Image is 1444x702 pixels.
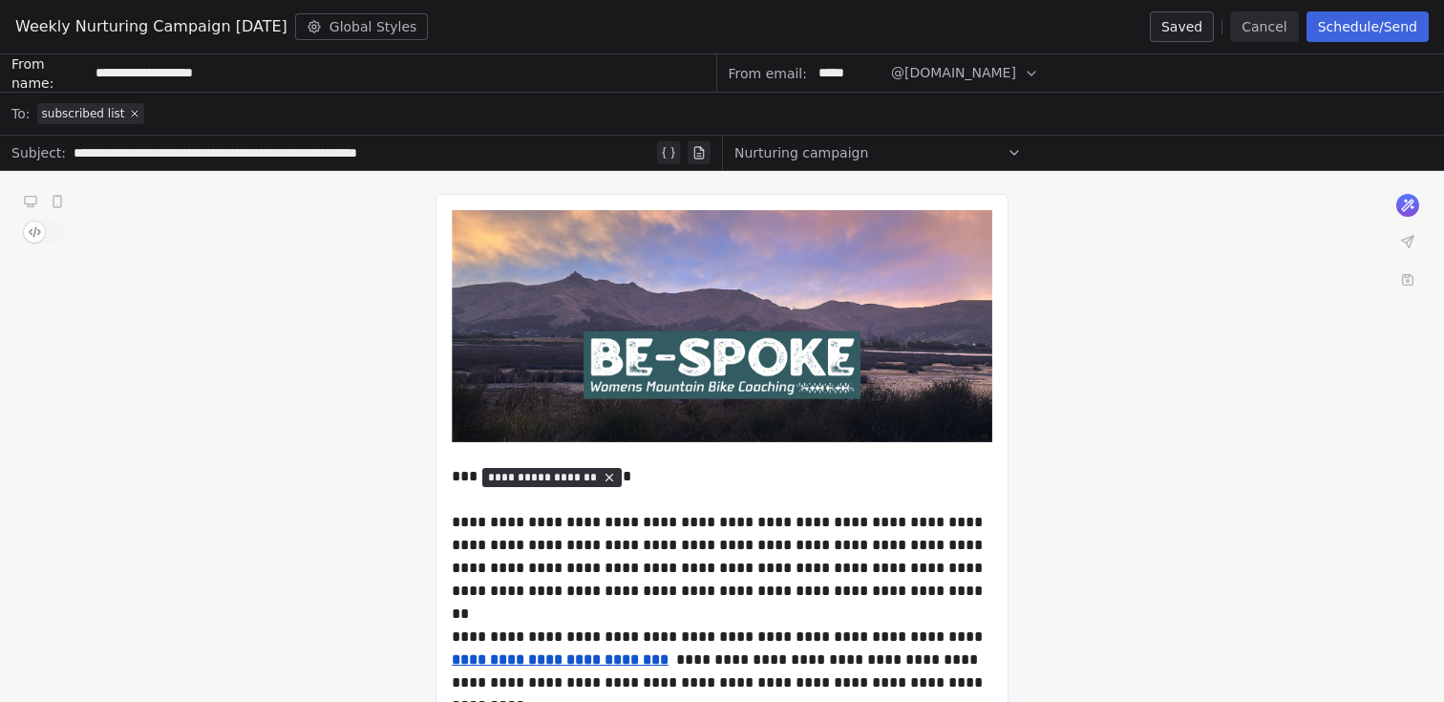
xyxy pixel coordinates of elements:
[1150,11,1214,42] button: Saved
[734,143,868,162] span: Nurturing campaign
[15,15,287,38] span: Weekly Nurturing Campaign [DATE]
[295,13,429,40] button: Global Styles
[1306,11,1429,42] button: Schedule/Send
[41,106,124,121] span: subscribed list
[729,64,807,83] span: From email:
[1230,11,1298,42] button: Cancel
[11,143,66,168] span: Subject:
[11,104,30,123] span: To:
[11,54,88,93] span: From name:
[891,63,1016,83] span: @[DOMAIN_NAME]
